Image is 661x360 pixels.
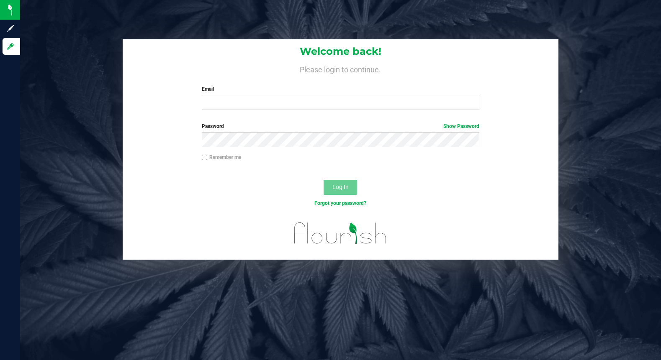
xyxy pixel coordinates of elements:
h4: Please login to continue. [123,64,558,74]
a: Forgot your password? [314,200,366,206]
h1: Welcome back! [123,46,558,57]
inline-svg: Log in [6,42,15,51]
span: Log In [332,184,349,190]
input: Remember me [202,155,208,161]
img: flourish_logo.svg [286,216,395,251]
span: Password [202,123,224,129]
label: Email [202,85,480,93]
a: Show Password [443,123,479,129]
label: Remember me [202,153,241,161]
button: Log In [324,180,357,195]
inline-svg: Sign up [6,24,15,33]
